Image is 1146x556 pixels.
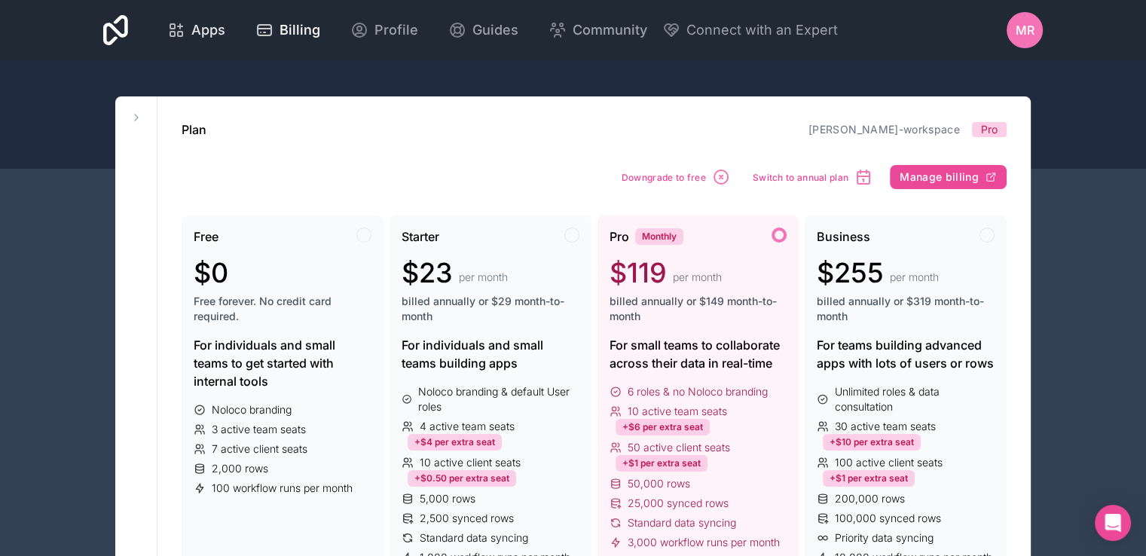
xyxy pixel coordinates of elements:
span: $119 [610,258,667,288]
a: Billing [243,14,332,47]
div: For teams building advanced apps with lots of users or rows [817,336,995,372]
div: For small teams to collaborate across their data in real-time [610,336,787,372]
div: For individuals and small teams to get started with internal tools [194,336,371,390]
div: For individuals and small teams building apps [402,336,579,372]
span: 50 active client seats [628,440,730,455]
button: Manage billing [890,165,1007,189]
span: Free forever. No credit card required. [194,294,371,324]
span: 30 active team seats [835,419,936,434]
span: $0 [194,258,228,288]
span: 3 active team seats [212,422,306,437]
span: Unlimited roles & data consultation [835,384,995,414]
span: Manage billing [900,170,979,184]
a: [PERSON_NAME]-workspace [808,123,960,136]
span: Priority data syncing [835,530,934,545]
span: Noloco branding [212,402,292,417]
span: 4 active team seats [420,419,515,434]
span: per month [890,270,939,285]
div: Open Intercom Messenger [1095,505,1131,541]
span: 2,000 rows [212,461,268,476]
button: Switch to annual plan [747,163,878,191]
a: Profile [338,14,430,47]
span: billed annually or $319 month-to-month [817,294,995,324]
button: Connect with an Expert [662,20,838,41]
span: Connect with an Expert [686,20,838,41]
span: Billing [280,20,320,41]
h1: Plan [182,121,206,139]
div: +$0.50 per extra seat [408,470,516,487]
a: Guides [436,14,530,47]
span: Switch to annual plan [753,172,848,183]
span: 100,000 synced rows [835,511,941,526]
div: +$6 per extra seat [616,419,710,435]
span: 5,000 rows [420,491,475,506]
span: Free [194,228,219,246]
span: Standard data syncing [420,530,528,545]
span: 2,500 synced rows [420,511,514,526]
span: 7 active client seats [212,441,307,457]
span: Pro [610,228,629,246]
button: Downgrade to free [616,163,735,191]
span: Standard data syncing [628,515,736,530]
span: 10 active client seats [420,455,521,470]
span: billed annually or $29 month-to-month [402,294,579,324]
span: 3,000 workflow runs per month [628,535,780,550]
span: Apps [191,20,225,41]
div: +$4 per extra seat [408,434,502,451]
span: $23 [402,258,453,288]
span: Noloco branding & default User roles [418,384,579,414]
div: +$1 per extra seat [616,455,707,472]
span: MR [1016,21,1034,39]
a: Community [536,14,659,47]
span: Business [817,228,870,246]
span: 100 workflow runs per month [212,481,353,496]
span: Profile [374,20,418,41]
span: Community [573,20,647,41]
a: Apps [155,14,237,47]
span: 100 active client seats [835,455,943,470]
span: Starter [402,228,439,246]
span: Downgrade to free [622,172,706,183]
span: per month [459,270,508,285]
div: Monthly [635,228,683,245]
div: +$1 per extra seat [823,470,915,487]
span: $255 [817,258,884,288]
span: per month [673,270,722,285]
span: billed annually or $149 month-to-month [610,294,787,324]
span: 10 active team seats [628,404,727,419]
span: 25,000 synced rows [628,496,729,511]
span: 6 roles & no Noloco branding [628,384,768,399]
span: 50,000 rows [628,476,690,491]
span: Guides [472,20,518,41]
span: Pro [981,122,998,137]
span: 200,000 rows [835,491,905,506]
div: +$10 per extra seat [823,434,921,451]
